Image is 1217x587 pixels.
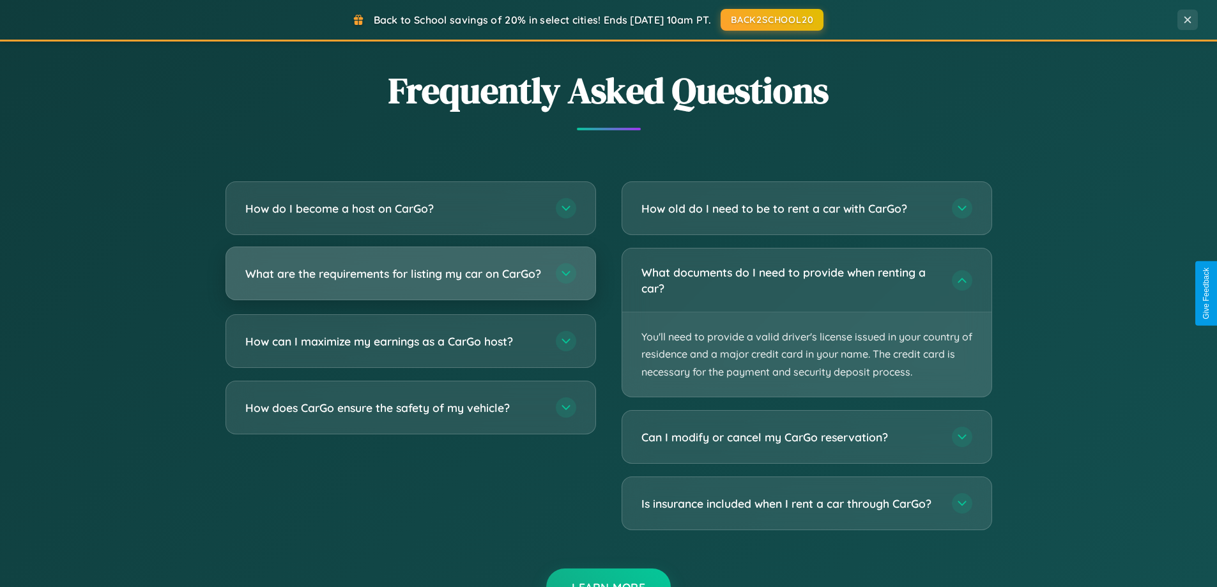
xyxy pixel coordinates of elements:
h3: How does CarGo ensure the safety of my vehicle? [245,400,543,416]
span: Back to School savings of 20% in select cities! Ends [DATE] 10am PT. [374,13,711,26]
h2: Frequently Asked Questions [226,66,992,115]
h3: What are the requirements for listing my car on CarGo? [245,266,543,282]
div: Give Feedback [1202,268,1211,319]
h3: Can I modify or cancel my CarGo reservation? [641,429,939,445]
p: You'll need to provide a valid driver's license issued in your country of residence and a major c... [622,312,991,397]
h3: Is insurance included when I rent a car through CarGo? [641,496,939,512]
h3: How do I become a host on CarGo? [245,201,543,217]
h3: How old do I need to be to rent a car with CarGo? [641,201,939,217]
h3: What documents do I need to provide when renting a car? [641,264,939,296]
h3: How can I maximize my earnings as a CarGo host? [245,333,543,349]
button: BACK2SCHOOL20 [721,9,823,31]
